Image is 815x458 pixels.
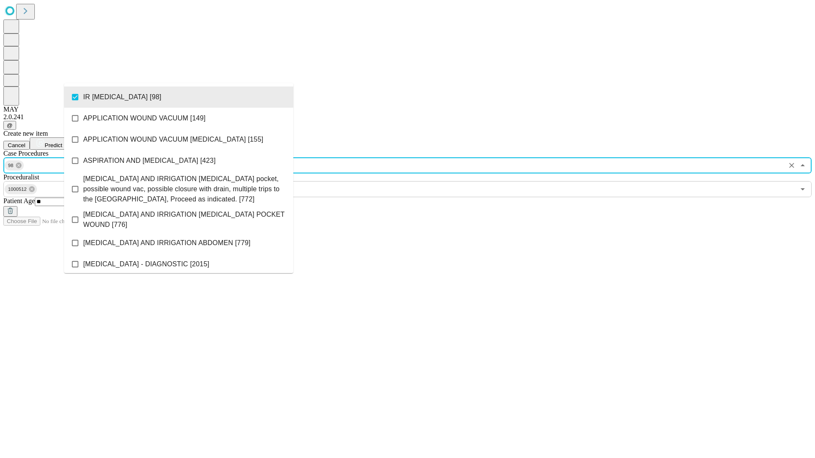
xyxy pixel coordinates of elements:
[45,142,62,148] span: Predict
[7,122,13,128] span: @
[3,106,812,113] div: MAY
[83,134,263,145] span: APPLICATION WOUND VACUUM [MEDICAL_DATA] [155]
[786,159,798,171] button: Clear
[83,209,287,230] span: [MEDICAL_DATA] AND IRRIGATION [MEDICAL_DATA] POCKET WOUND [776]
[5,184,30,194] span: 1000512
[797,183,809,195] button: Open
[3,113,812,121] div: 2.0.241
[83,92,161,102] span: IR [MEDICAL_DATA] [98]
[3,121,16,130] button: @
[3,197,35,204] span: Patient Age
[3,141,30,150] button: Cancel
[83,113,205,123] span: APPLICATION WOUND VACUUM [149]
[83,238,250,248] span: [MEDICAL_DATA] AND IRRIGATION ABDOMEN [779]
[5,161,17,170] span: 98
[8,142,25,148] span: Cancel
[797,159,809,171] button: Close
[3,150,48,157] span: Scheduled Procedure
[30,137,69,150] button: Predict
[3,173,39,181] span: Proceduralist
[83,174,287,204] span: [MEDICAL_DATA] AND IRRIGATION [MEDICAL_DATA] pocket, possible wound vac, possible closure with dr...
[3,130,48,137] span: Create new item
[83,156,216,166] span: ASPIRATION AND [MEDICAL_DATA] [423]
[5,184,37,194] div: 1000512
[83,259,209,269] span: [MEDICAL_DATA] - DIAGNOSTIC [2015]
[5,160,24,170] div: 98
